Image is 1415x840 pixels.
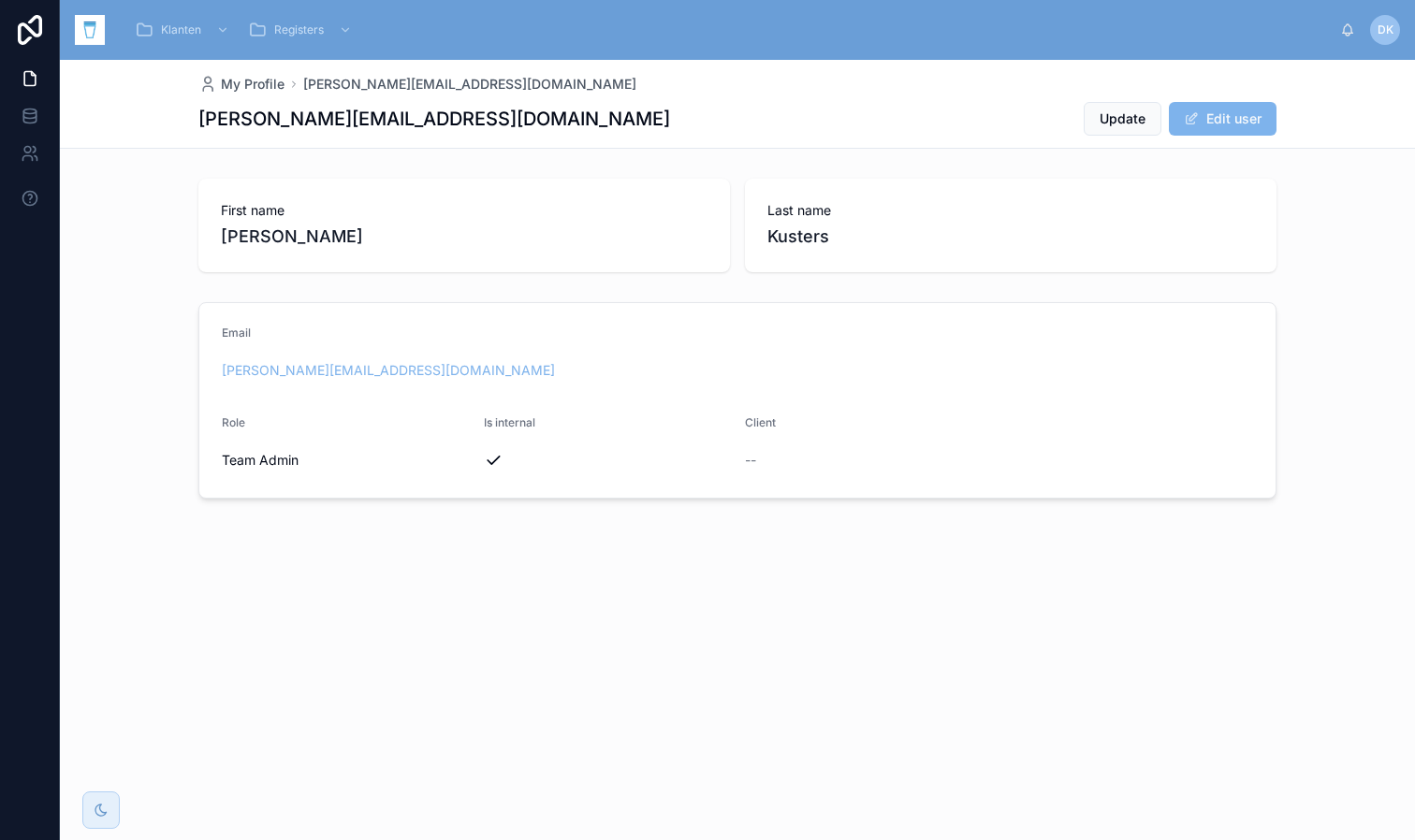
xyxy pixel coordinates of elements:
[745,415,776,429] span: Client
[198,75,284,94] a: My Profile
[767,224,1254,250] span: Kusters
[221,75,284,94] span: My Profile
[222,451,299,470] span: Team Admin
[303,75,636,94] a: [PERSON_NAME][EMAIL_ADDRESS][DOMAIN_NAME]
[221,201,707,220] span: First name
[222,326,251,340] span: Email
[767,201,1254,220] span: Last name
[484,415,535,429] span: Is internal
[1169,102,1276,136] button: Edit user
[745,451,756,470] span: --
[129,13,239,47] a: Klanten
[242,13,361,47] a: Registers
[198,106,670,132] h1: [PERSON_NAME][EMAIL_ADDRESS][DOMAIN_NAME]
[222,361,555,380] a: [PERSON_NAME][EMAIL_ADDRESS][DOMAIN_NAME]
[1100,109,1145,128] span: Update
[274,22,324,37] span: Registers
[161,22,201,37] span: Klanten
[1378,22,1393,37] span: DK
[1084,102,1161,136] button: Update
[222,415,245,429] span: Role
[221,224,707,250] span: [PERSON_NAME]
[75,15,105,45] img: App logo
[120,9,1340,51] div: scrollable content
